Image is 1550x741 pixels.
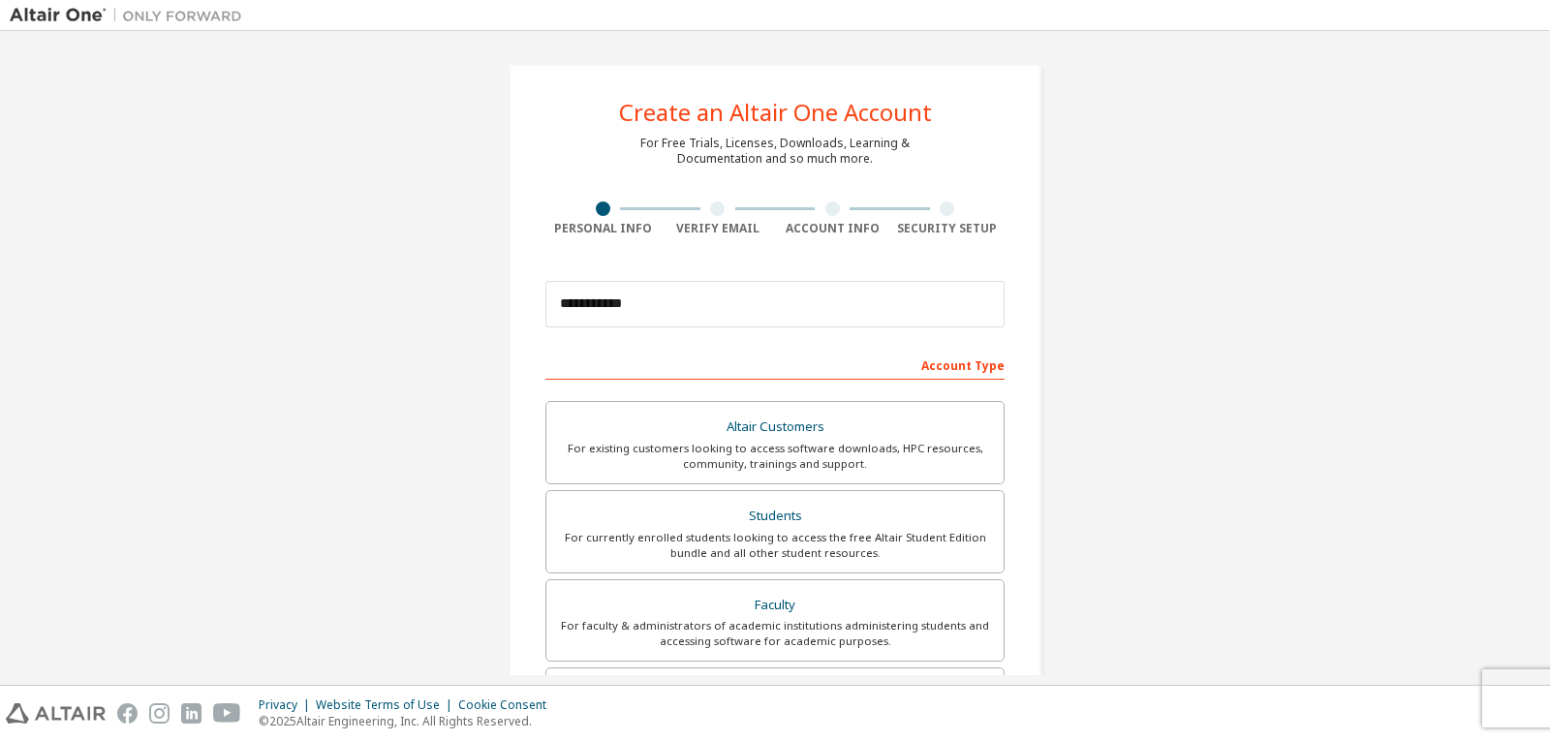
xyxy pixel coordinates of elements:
[117,703,138,724] img: facebook.svg
[619,101,932,124] div: Create an Altair One Account
[545,221,661,236] div: Personal Info
[558,592,992,619] div: Faculty
[181,703,201,724] img: linkedin.svg
[661,221,776,236] div: Verify Email
[558,618,992,649] div: For faculty & administrators of academic institutions administering students and accessing softwa...
[149,703,170,724] img: instagram.svg
[558,503,992,530] div: Students
[558,414,992,441] div: Altair Customers
[640,136,910,167] div: For Free Trials, Licenses, Downloads, Learning & Documentation and so much more.
[213,703,241,724] img: youtube.svg
[890,221,1006,236] div: Security Setup
[558,441,992,472] div: For existing customers looking to access software downloads, HPC resources, community, trainings ...
[259,713,558,729] p: © 2025 Altair Engineering, Inc. All Rights Reserved.
[6,703,106,724] img: altair_logo.svg
[458,697,558,713] div: Cookie Consent
[558,530,992,561] div: For currently enrolled students looking to access the free Altair Student Edition bundle and all ...
[316,697,458,713] div: Website Terms of Use
[259,697,316,713] div: Privacy
[775,221,890,236] div: Account Info
[10,6,252,25] img: Altair One
[545,349,1005,380] div: Account Type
